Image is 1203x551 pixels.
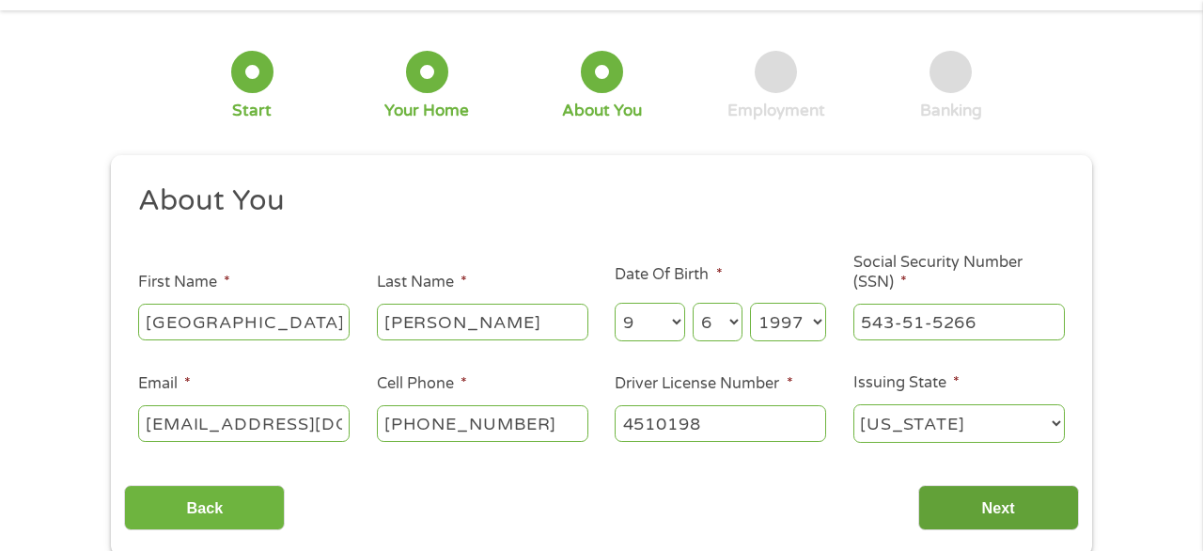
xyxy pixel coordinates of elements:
[853,253,1065,292] label: Social Security Number (SSN)
[377,405,588,441] input: (541) 754-3010
[918,485,1079,531] input: Next
[138,405,350,441] input: john@gmail.com
[920,101,982,121] div: Banking
[377,304,588,339] input: Smith
[377,374,467,394] label: Cell Phone
[562,101,642,121] div: About You
[853,373,960,393] label: Issuing State
[138,374,191,394] label: Email
[727,101,825,121] div: Employment
[138,273,230,292] label: First Name
[138,304,350,339] input: John
[124,485,285,531] input: Back
[138,182,1052,220] h2: About You
[853,304,1065,339] input: 078-05-1120
[377,273,467,292] label: Last Name
[232,101,272,121] div: Start
[615,265,722,285] label: Date Of Birth
[384,101,469,121] div: Your Home
[615,374,792,394] label: Driver License Number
